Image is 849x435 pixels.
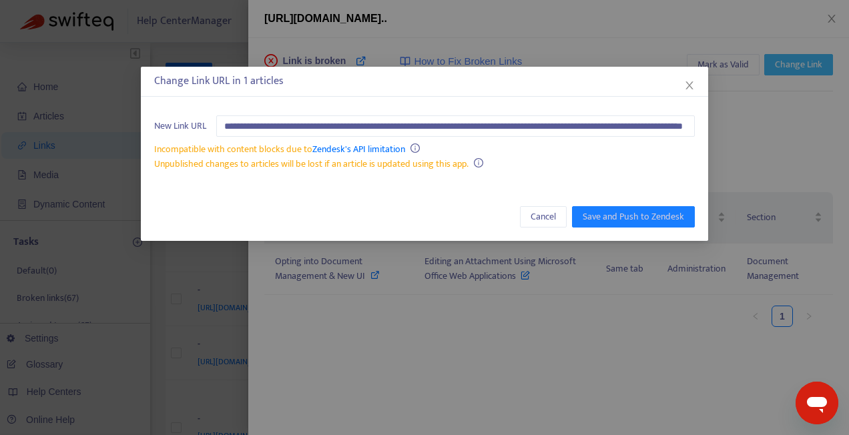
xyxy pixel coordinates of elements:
span: Cancel [531,209,556,224]
div: Change Link URL in 1 articles [154,73,695,89]
span: New Link URL [154,119,206,133]
span: info-circle [474,158,483,167]
span: Incompatible with content blocks due to [154,141,405,157]
span: info-circle [410,143,420,153]
span: close [684,80,695,91]
button: Cancel [520,206,567,228]
span: Unpublished changes to articles will be lost if an article is updated using this app. [154,156,469,171]
button: Save and Push to Zendesk [572,206,695,228]
iframe: Button to launch messaging window [796,382,838,424]
a: Zendesk's API limitation [312,141,405,157]
button: Close [682,78,697,93]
